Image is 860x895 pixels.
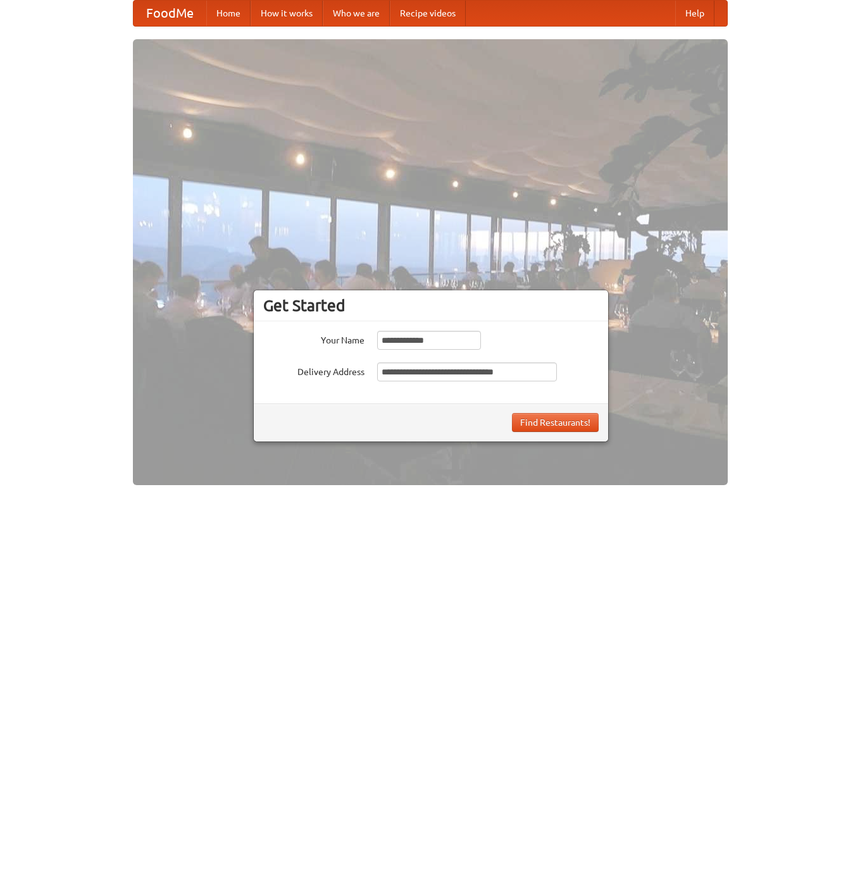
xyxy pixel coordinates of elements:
a: Recipe videos [390,1,466,26]
a: Home [206,1,251,26]
a: FoodMe [134,1,206,26]
a: How it works [251,1,323,26]
a: Who we are [323,1,390,26]
a: Help [675,1,714,26]
label: Your Name [263,331,365,347]
h3: Get Started [263,296,599,315]
label: Delivery Address [263,362,365,378]
button: Find Restaurants! [512,413,599,432]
